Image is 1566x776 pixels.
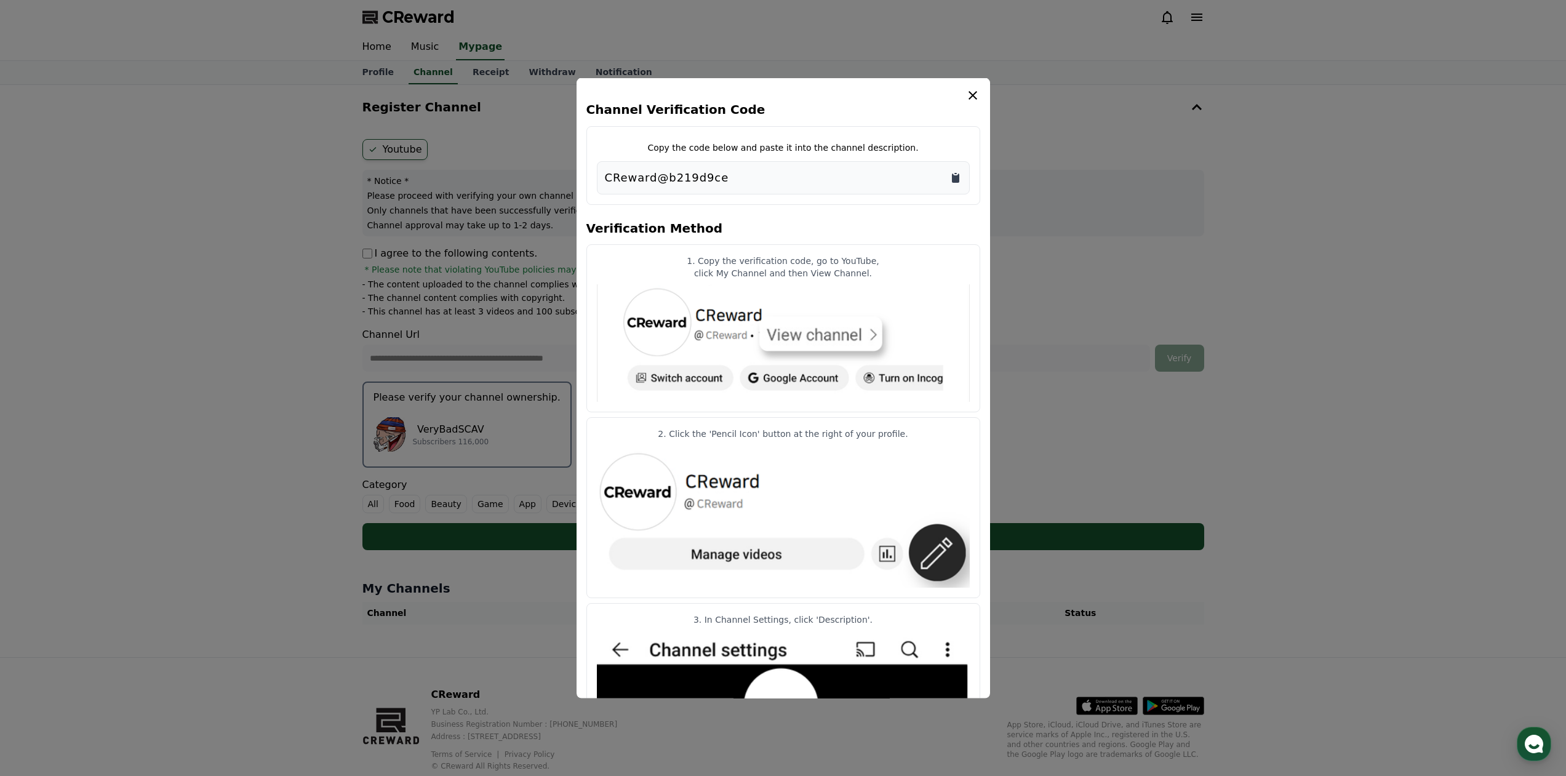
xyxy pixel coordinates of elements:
img: channel-registration-guide [597,445,970,587]
p: 2. Click the 'Pencil Icon' button at the right of your profile. [597,428,970,440]
h4: Verification Method [586,209,980,244]
span: Messages [102,409,138,419]
p: 3. In Channel Settings, click 'Description'. [597,613,970,625]
span: Home [31,409,53,418]
div: Copy to clipboard [605,169,962,186]
p: click My Channel and then View Channel. [597,266,970,279]
h4: Channel Verification Code [586,102,980,116]
div: modal [577,78,990,698]
a: Settings [159,390,236,421]
a: Messages [81,390,159,421]
span: Settings [182,409,212,418]
button: Copy to clipboard [949,171,962,183]
img: channel-registration-guide [597,284,970,402]
p: 1. Copy the verification code, go to YouTube, [597,254,970,266]
a: Home [4,390,81,421]
p: Copy the code below and paste it into the channel description. [647,141,918,153]
p: CReward@b219d9ce [605,169,729,186]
